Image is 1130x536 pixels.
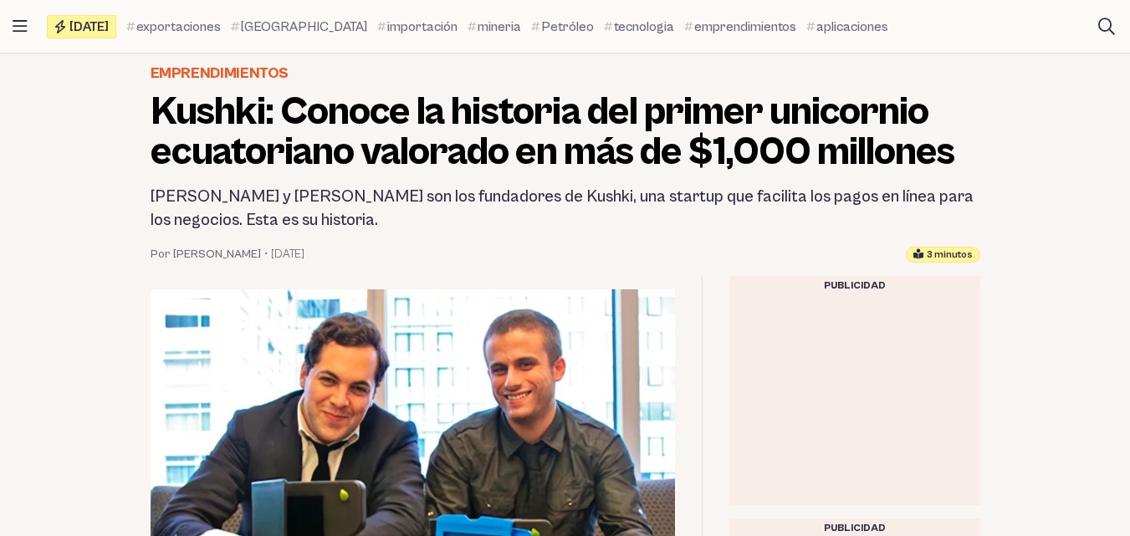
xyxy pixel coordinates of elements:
a: [GEOGRAPHIC_DATA] [231,17,367,37]
a: Emprendimientos [151,62,289,85]
a: Petróleo [531,17,594,37]
span: [DATE] [69,20,109,33]
iframe: Advertisement [729,296,980,505]
span: importación [387,17,458,37]
a: aplicaciones [806,17,888,37]
a: importación [377,17,458,37]
h1: Kushki: Conoce la historia del primer unicornio ecuatoriano valorado en más de $1,000 millones [151,92,980,172]
a: exportaciones [126,17,221,37]
div: Tiempo estimado de lectura: 3 minutos [906,247,980,263]
a: mineria [468,17,521,37]
span: mineria [478,17,521,37]
span: • [264,246,268,263]
span: aplicaciones [816,17,888,37]
time: 24 agosto, 2023 18:13 [271,246,304,263]
div: Publicidad [729,276,980,296]
span: emprendimientos [694,17,796,37]
h2: [PERSON_NAME] y [PERSON_NAME] son los fundadores de Kushki, una startup que facilita los pagos en... [151,186,980,232]
a: tecnologia [604,17,674,37]
a: emprendimientos [684,17,796,37]
span: tecnologia [614,17,674,37]
span: [GEOGRAPHIC_DATA] [241,17,367,37]
span: Petróleo [541,17,594,37]
span: exportaciones [136,17,221,37]
a: Por [PERSON_NAME] [151,246,261,263]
